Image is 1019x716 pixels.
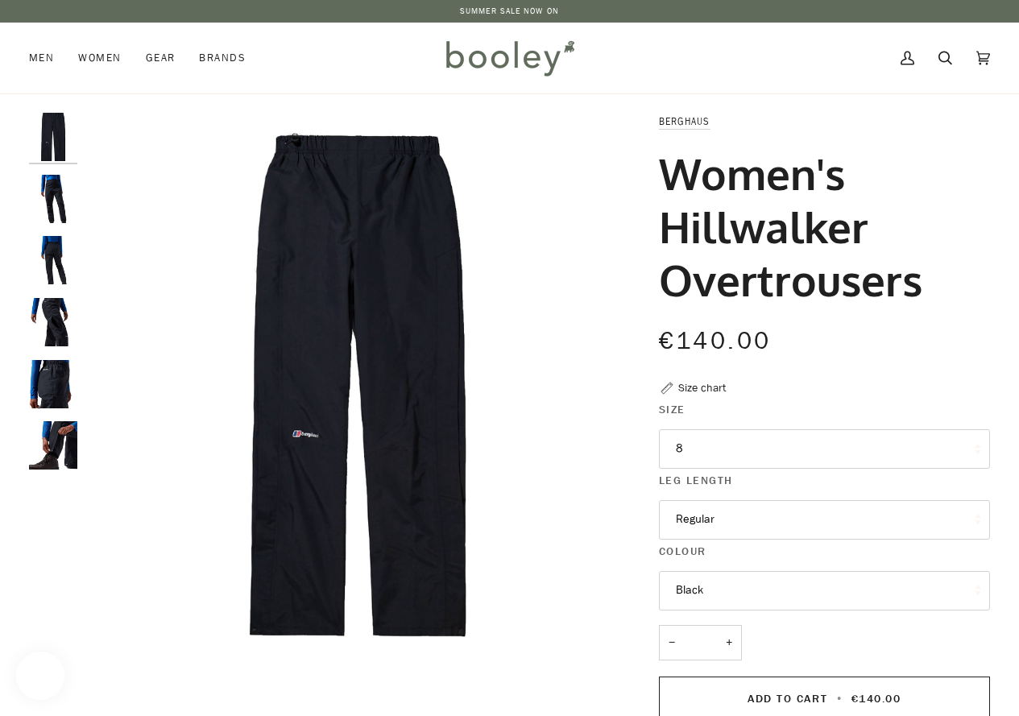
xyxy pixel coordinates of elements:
[16,652,64,700] iframe: Button to open loyalty program pop-up
[659,625,685,661] button: −
[659,500,990,540] button: Regular
[832,691,847,706] span: •
[659,543,706,560] span: Colour
[29,113,77,161] img: Berghaus Women's Hillwalker Overtrousers - Booley Galway
[678,379,726,396] div: Size chart
[29,421,77,470] img: Berghaus Women's Hillwalker Overtrousers - Booley Galway
[659,325,772,358] span: €140.00
[29,360,77,408] img: Berghaus Women's Hillwalker Overtrousers - Booley Galway
[659,429,990,469] button: 8
[29,23,66,93] a: Men
[29,50,54,66] span: Men
[439,35,580,81] img: Booley
[748,691,827,706] span: Add to Cart
[659,472,733,489] span: Leg Length
[659,401,686,418] span: Size
[29,298,77,346] img: Berghaus Women's Hillwalker Overtrousers - Booley Galway
[659,571,990,610] button: Black
[460,5,559,17] a: SUMMER SALE NOW ON
[85,113,630,657] div: Berghaus Women's Hillwalker Overtrousers - Booley Galway
[29,175,77,223] img: Berghaus Women's Hillwalker Overtrousers - Booley Galway
[659,625,742,661] input: Quantity
[659,147,978,306] h1: Women's Hillwalker Overtrousers
[851,691,901,706] span: €140.00
[187,23,258,93] a: Brands
[134,23,188,93] a: Gear
[78,50,121,66] span: Women
[66,23,133,93] a: Women
[146,50,176,66] span: Gear
[199,50,246,66] span: Brands
[659,114,710,128] a: Berghaus
[29,236,77,284] img: Berghaus Women's Hillwalker Overtrousers - Booley Galway
[85,113,630,657] img: Berghaus Women&#39;s Hillwalker Overtrousers - Booley Galway
[716,625,742,661] button: +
